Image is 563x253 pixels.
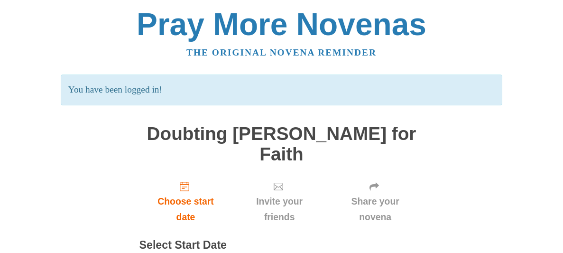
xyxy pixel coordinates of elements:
[61,75,502,105] p: You have been logged in!
[327,174,424,230] div: Click "Next" to confirm your start date first.
[139,174,232,230] a: Choose start date
[137,7,426,42] a: Pray More Novenas
[139,239,424,252] h3: Select Start Date
[186,47,377,57] a: The original novena reminder
[139,124,424,164] h1: Doubting [PERSON_NAME] for Faith
[336,194,415,225] span: Share your novena
[232,174,326,230] div: Click "Next" to confirm your start date first.
[149,194,223,225] span: Choose start date
[241,194,317,225] span: Invite your friends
